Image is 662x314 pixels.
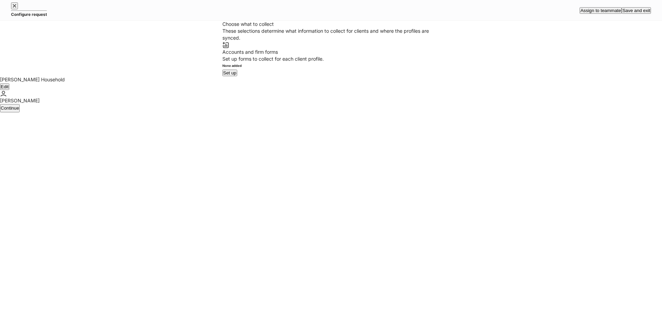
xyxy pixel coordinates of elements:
[1,105,19,112] div: Continue
[622,7,651,14] button: Save and exit
[222,62,440,69] h6: None added
[222,21,440,28] div: Choose what to collect
[222,49,440,55] div: Accounts and firm forms
[1,84,9,89] div: Edit
[622,8,650,13] div: Save and exit
[580,7,622,14] button: Assign to teammate
[222,28,440,41] div: These selections determine what information to collect for clients and where the profiles are syn...
[11,11,47,18] h5: Configure request
[580,8,621,13] div: Assign to teammate
[222,55,440,62] div: Set up forms to collect for each client profile.
[222,70,237,76] button: Set up
[223,70,237,75] div: Set up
